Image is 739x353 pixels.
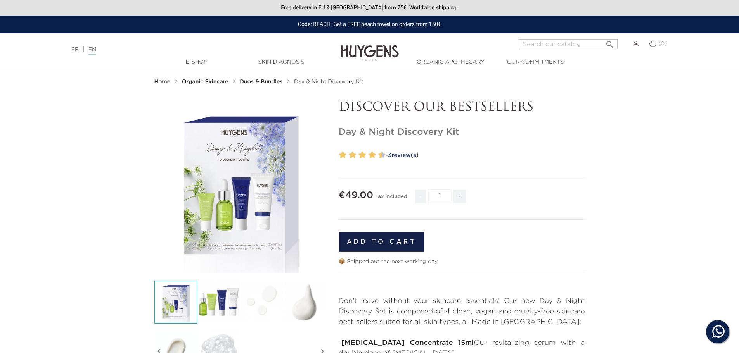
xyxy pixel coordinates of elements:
label: 5 [357,150,360,161]
span: €49.00 [339,191,374,200]
a: Day & Night Discovery Kit [294,79,363,85]
a: -3review(s) [383,150,585,161]
p: DISCOVER OUR BESTSELLERS [339,100,585,115]
img: Huygens [341,33,399,62]
button:  [603,37,617,47]
label: 7 [367,150,369,161]
button: Add to cart [339,232,425,252]
a: EN [88,47,96,55]
a: FR [71,47,79,52]
span: - [415,190,426,203]
input: Search [519,39,618,49]
label: 9 [377,150,379,161]
label: 1 [337,150,340,161]
p: Don't leave without your skincare essentials! Our new Day & Night Discovery Set is composed of 4 ... [339,296,585,327]
span: (0) [658,41,667,46]
strong: [MEDICAL_DATA] Concentrate 15ml [341,339,474,346]
a: Organic Apothecary [412,58,490,66]
strong: Organic Skincare [182,79,228,84]
span: 3 [388,152,391,158]
span: + [453,190,466,203]
label: 10 [380,150,386,161]
label: 4 [350,150,356,161]
p: 📦 Shipped out the next working day [339,258,585,266]
i:  [605,38,614,47]
a: Our commitments [497,58,574,66]
a: Home [154,79,172,85]
h1: Day & Night Discovery Kit [339,127,585,138]
label: 6 [360,150,366,161]
a: E-Shop [158,58,235,66]
a: Organic Skincare [182,79,230,85]
strong: Duos & Bundles [240,79,282,84]
label: 8 [370,150,376,161]
label: 2 [341,150,346,161]
a: Duos & Bundles [240,79,284,85]
a: Skin Diagnosis [242,58,320,66]
input: Quantity [428,189,452,203]
div: Tax included [376,188,407,209]
div: | [67,45,302,54]
strong: Home [154,79,171,84]
label: 3 [347,150,350,161]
